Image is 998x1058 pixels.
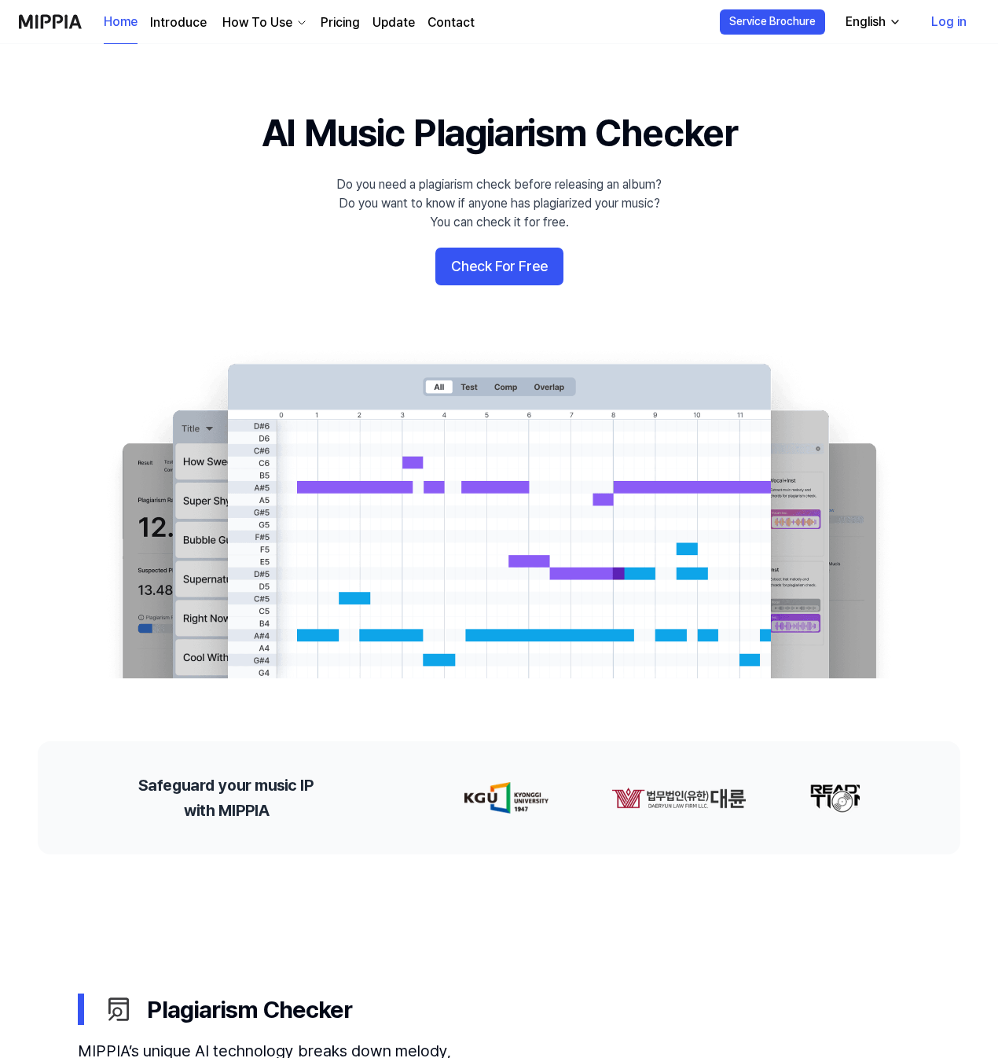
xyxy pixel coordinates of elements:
a: Update [372,13,415,32]
img: main Image [90,348,908,678]
h1: AI Music Plagiarism Checker [262,107,737,160]
div: English [842,13,889,31]
div: How To Use [219,13,295,32]
button: Check For Free [435,248,563,285]
button: How To Use [219,13,308,32]
div: Plagiarism Checker [103,993,920,1026]
div: Do you need a plagiarism check before releasing an album? Do you want to know if anyone has plagi... [336,175,662,232]
a: Home [104,1,138,44]
img: partner-logo-2 [798,782,860,814]
a: Introduce [150,13,207,32]
a: Contact [427,13,475,32]
button: Service Brochure [720,9,825,35]
button: Plagiarism Checker [78,980,920,1038]
h2: Safeguard your music IP with MIPPIA [138,773,314,823]
button: English [833,6,911,38]
img: partner-logo-0 [453,782,538,814]
a: Pricing [321,13,360,32]
img: partner-logo-1 [600,782,736,814]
